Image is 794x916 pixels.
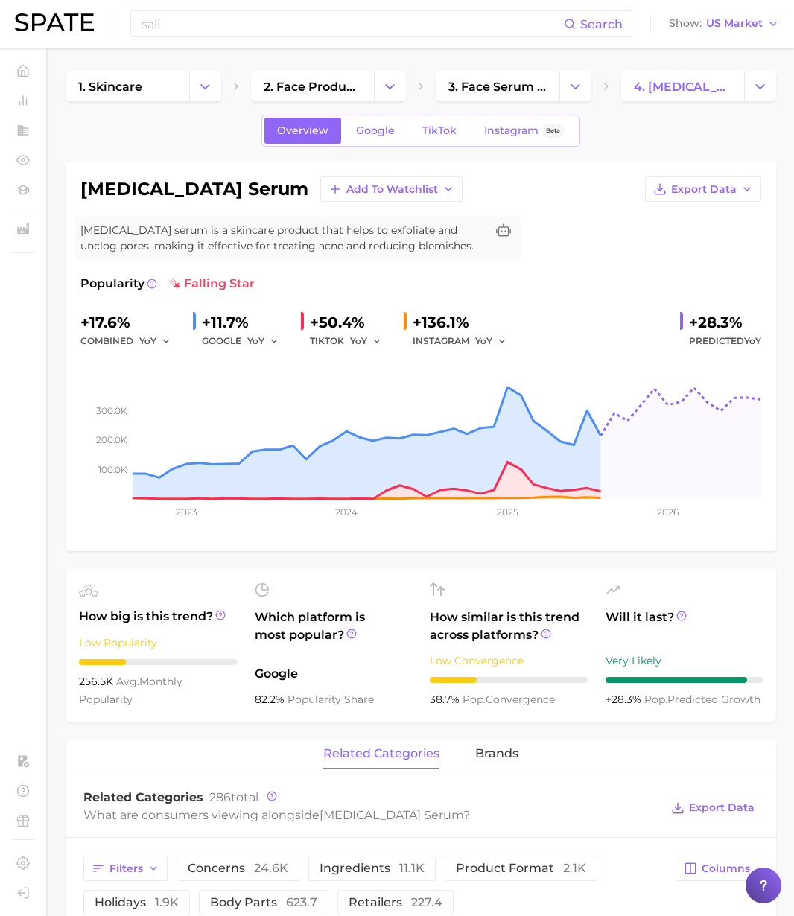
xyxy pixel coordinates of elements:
span: 2. face products [264,80,362,94]
a: InstagramBeta [471,118,577,144]
span: Overview [277,124,328,137]
span: 2.1k [563,861,586,875]
button: YoY [139,332,171,350]
span: Add to Watchlist [346,183,438,196]
span: 286 [209,790,231,804]
div: Low Convergence [430,652,588,669]
span: popularity share [288,693,374,706]
span: YoY [475,334,492,347]
span: predicted growth [644,693,760,706]
span: Filters [109,862,143,875]
span: 623.7 [286,895,317,909]
span: monthly popularity [79,675,182,706]
button: Change Category [744,71,776,101]
a: Google [343,118,407,144]
span: +28.3% [606,693,644,706]
span: 1.9k [155,895,179,909]
span: YoY [350,334,367,347]
input: Search here for a brand, industry, or ingredient [140,11,564,36]
span: concerns [188,862,288,874]
button: Export Data [645,176,761,202]
div: +136.1% [413,311,517,334]
a: 4. [MEDICAL_DATA] serum [621,71,745,101]
span: How big is this trend? [79,608,237,626]
span: Columns [702,862,750,875]
button: ShowUS Market [665,14,783,34]
span: [MEDICAL_DATA] serum [320,808,463,822]
div: What are consumers viewing alongside ? [83,805,660,825]
button: Export Data [667,798,758,818]
div: GOOGLE [202,332,289,350]
button: Change Category [189,71,221,101]
span: ingredients [320,862,425,874]
button: Change Category [559,71,591,101]
button: Add to Watchlist [320,176,463,202]
span: US Market [706,19,763,28]
div: +28.3% [689,311,761,334]
span: Popularity [80,275,144,293]
span: total [209,790,258,804]
h1: [MEDICAL_DATA] serum [80,180,308,198]
span: 4. [MEDICAL_DATA] serum [634,80,732,94]
div: INSTAGRAM [413,332,517,350]
span: related categories [323,747,439,760]
span: body parts [210,897,317,909]
div: Very Likely [606,652,763,669]
div: Low Popularity [79,634,237,652]
span: product format [456,862,586,874]
span: TikTok [422,124,457,137]
div: +11.7% [202,311,289,334]
img: falling star [169,278,181,290]
span: brands [475,747,518,760]
span: Google [255,665,413,683]
button: YoY [475,332,507,350]
span: [MEDICAL_DATA] serum is a skincare product that helps to exfoliate and unclog pores, making it ef... [80,223,486,254]
button: Change Category [374,71,406,101]
span: 82.2% [255,693,288,706]
abbr: average [116,675,139,688]
a: Overview [264,118,341,144]
a: TikTok [410,118,469,144]
span: retailers [349,897,442,909]
span: 256.5k [79,675,116,688]
a: 2. face products [251,71,375,101]
tspan: 2026 [657,506,679,518]
button: YoY [350,332,382,350]
span: YoY [247,334,264,347]
span: 24.6k [254,861,288,875]
span: Search [580,17,623,31]
span: 11.1k [399,861,425,875]
span: YoY [744,335,761,346]
tspan: 2023 [176,506,197,518]
abbr: popularity index [463,693,486,706]
span: How similar is this trend across platforms? [430,608,588,644]
div: TIKTOK [310,332,392,350]
span: YoY [139,334,156,347]
img: SPATE [15,13,94,31]
span: Google [356,124,395,137]
div: +17.6% [80,311,181,334]
span: falling star [169,275,255,293]
span: Beta [546,124,560,137]
span: Which platform is most popular? [255,608,413,658]
span: 1. skincare [78,80,142,94]
span: 3. face serum products [448,80,547,94]
span: 227.4 [411,895,442,909]
span: Export Data [689,801,755,814]
tspan: 2025 [497,506,518,518]
button: Filters [83,856,168,881]
span: Instagram [484,124,539,137]
div: 3 / 10 [430,677,588,683]
a: 1. skincare [66,71,189,101]
span: Related Categories [83,790,203,804]
span: 38.7% [430,693,463,706]
span: Show [669,19,702,28]
div: +50.4% [310,311,392,334]
a: Log out. Currently logged in with e-mail yumi.toki@spate.nyc. [12,882,34,904]
abbr: popularity index [644,693,667,706]
span: holidays [95,897,179,909]
tspan: 2024 [335,506,358,518]
span: convergence [463,693,555,706]
div: combined [80,332,181,350]
span: Export Data [671,183,737,196]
